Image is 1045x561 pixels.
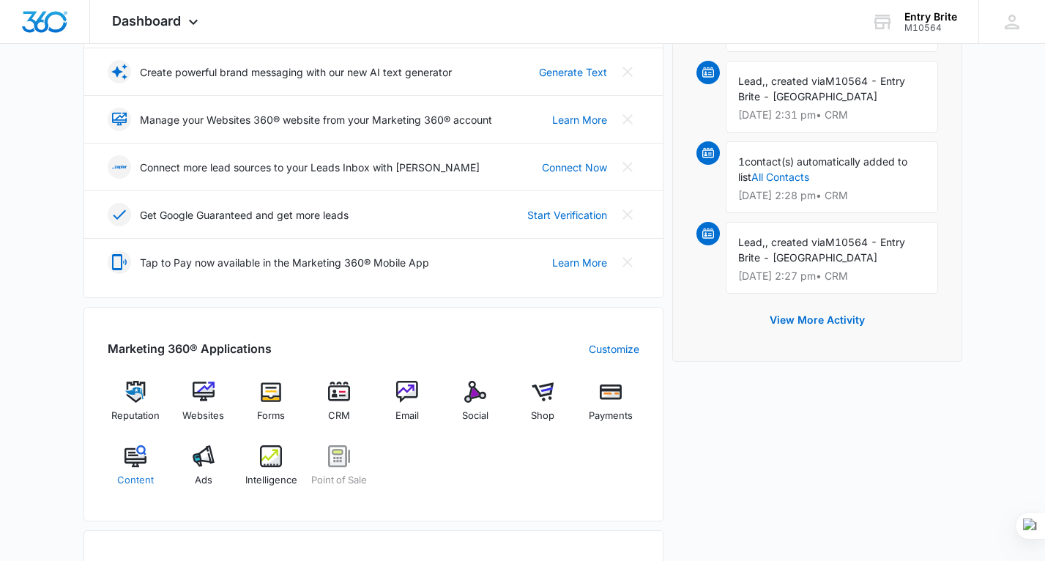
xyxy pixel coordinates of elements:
[108,381,164,434] a: Reputation
[738,190,926,201] p: [DATE] 2:28 pm • CRM
[583,381,639,434] a: Payments
[175,445,231,498] a: Ads
[616,60,639,83] button: Close
[527,207,607,223] a: Start Verification
[738,75,765,87] span: Lead,
[552,255,607,270] a: Learn More
[182,409,224,423] span: Websites
[111,409,160,423] span: Reputation
[140,255,429,270] p: Tap to Pay now available in the Marketing 360® Mobile App
[257,409,285,423] span: Forms
[755,302,879,338] button: View More Activity
[531,409,554,423] span: Shop
[140,160,480,175] p: Connect more lead sources to your Leads Inbox with [PERSON_NAME]
[616,155,639,179] button: Close
[140,112,492,127] p: Manage your Websites 360® website from your Marketing 360® account
[108,445,164,498] a: Content
[379,381,436,434] a: Email
[328,409,350,423] span: CRM
[738,236,765,248] span: Lead,
[751,171,809,183] a: All Contacts
[765,75,825,87] span: , created via
[552,112,607,127] a: Learn More
[589,409,633,423] span: Payments
[112,13,181,29] span: Dashboard
[765,236,825,248] span: , created via
[904,11,957,23] div: account name
[589,341,639,357] a: Customize
[515,381,571,434] a: Shop
[117,473,154,488] span: Content
[542,160,607,175] a: Connect Now
[311,445,368,498] a: Point of Sale
[447,381,503,434] a: Social
[738,155,745,168] span: 1
[245,473,297,488] span: Intelligence
[311,381,368,434] a: CRM
[311,473,367,488] span: Point of Sale
[175,381,231,434] a: Websites
[108,340,272,357] h2: Marketing 360® Applications
[243,445,300,498] a: Intelligence
[195,473,212,488] span: Ads
[462,409,488,423] span: Social
[539,64,607,80] a: Generate Text
[904,23,957,33] div: account id
[738,271,926,281] p: [DATE] 2:27 pm • CRM
[395,409,419,423] span: Email
[616,250,639,274] button: Close
[140,64,452,80] p: Create powerful brand messaging with our new AI text generator
[738,155,907,183] span: contact(s) automatically added to list
[738,110,926,120] p: [DATE] 2:31 pm • CRM
[616,203,639,226] button: Close
[140,207,349,223] p: Get Google Guaranteed and get more leads
[616,108,639,131] button: Close
[243,381,300,434] a: Forms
